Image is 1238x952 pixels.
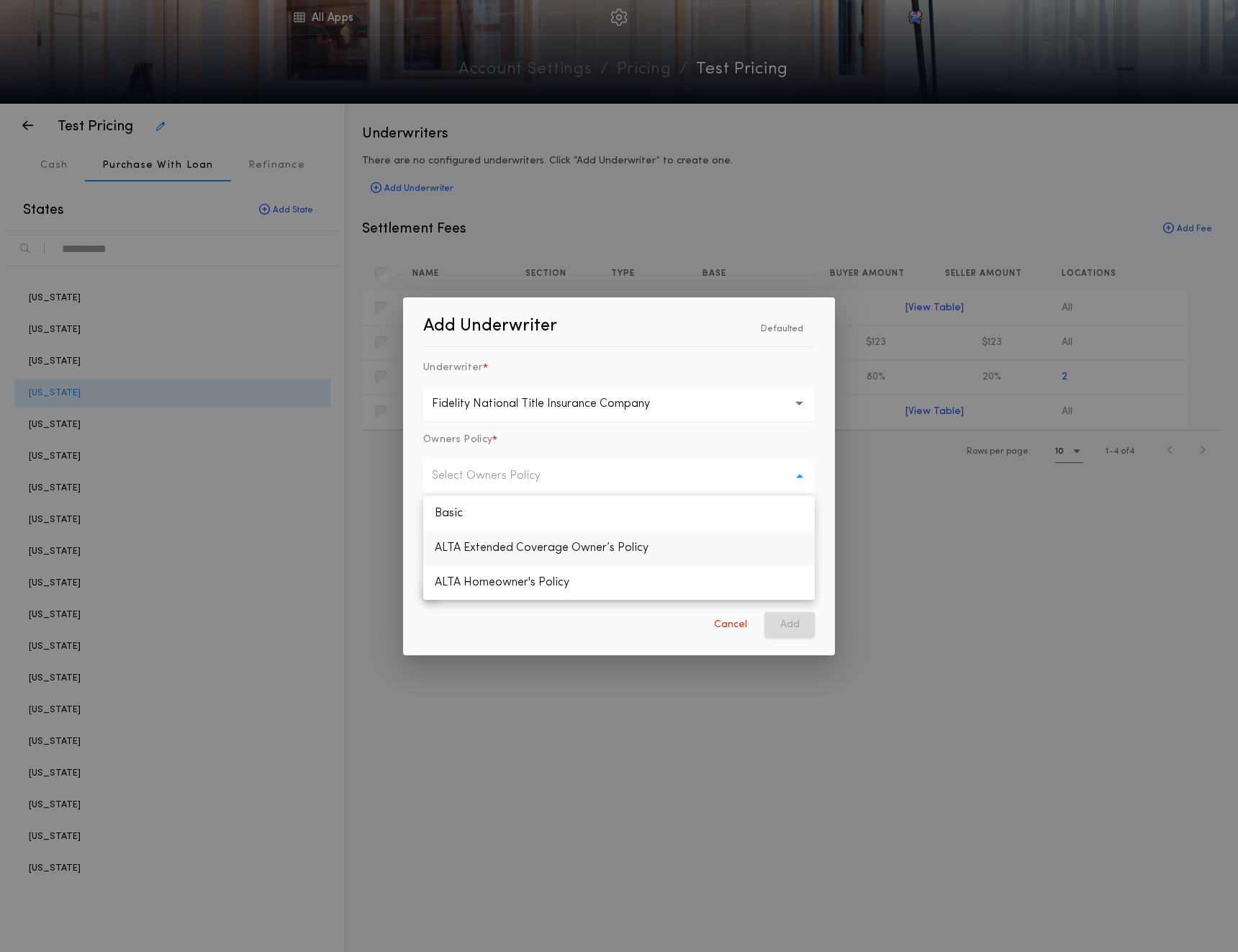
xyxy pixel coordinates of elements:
button: Cancel [705,612,756,638]
p: Defaulted [752,315,812,343]
ul: Select Owners Policy [423,496,815,600]
p: ALTA Extended Coverage Owner’s Policy [423,531,815,565]
p: Select Owners Policy [432,467,564,485]
p: Fidelity National Title Insurance Company [432,395,673,413]
p: Basic [423,496,815,531]
p: ALTA Homeowner's Policy [423,565,815,600]
button: Fidelity National Title Insurance Company [423,387,815,421]
p: Underwriter [423,361,483,375]
p: Owners Policy [423,433,492,447]
p: Add Underwriter [423,315,815,345]
button: Select Owners Policy [423,459,815,493]
button: Add [764,612,815,638]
